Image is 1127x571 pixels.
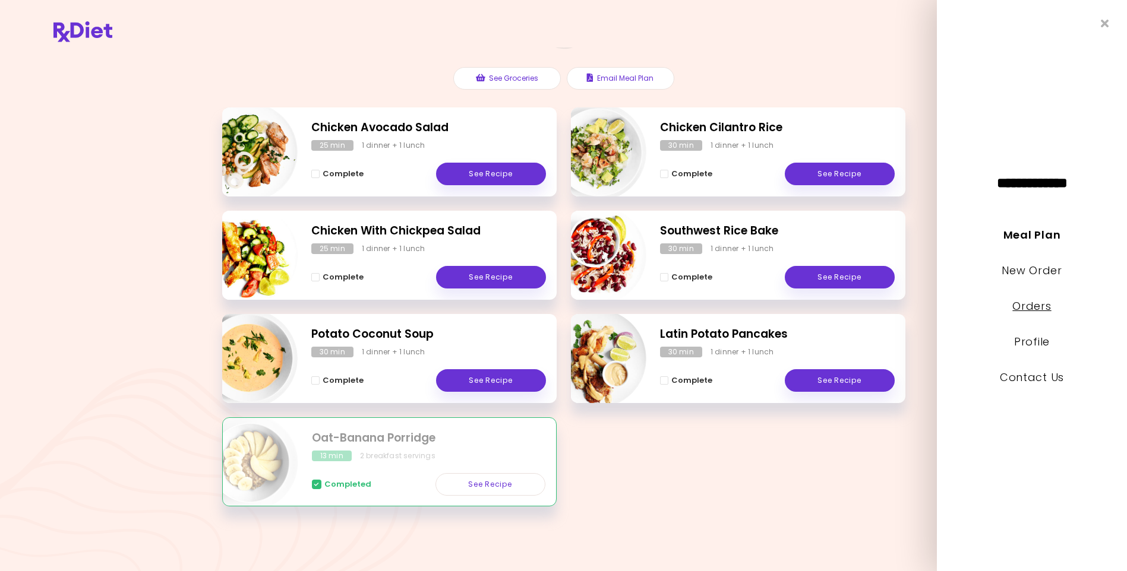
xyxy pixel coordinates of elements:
[671,376,712,385] span: Complete
[362,347,425,357] div: 1 dinner + 1 lunch
[660,223,895,240] h2: Southwest Rice Bake
[548,206,646,304] img: Info - Southwest Rice Bake
[660,373,712,388] button: Complete - Latin Potato Pancakes
[324,480,371,489] span: Completed
[436,369,546,392] a: See Recipe - Potato Coconut Soup
[311,347,353,357] div: 30 min
[199,206,298,304] img: Info - Chicken With Chickpea Salad
[436,266,546,288] a: See Recipe - Chicken With Chickpea Salad
[660,243,702,254] div: 30 min
[311,243,353,254] div: 25 min
[711,243,774,254] div: 1 dinner + 1 lunch
[660,167,712,181] button: Complete - Chicken Cilantro Rice
[312,430,545,447] h2: Oat-Banana Porridge
[567,67,674,90] button: Email Meal Plan
[436,163,546,185] a: See Recipe - Chicken Avocado Salad
[311,223,546,240] h2: Chicken With Chickpea Salad
[671,272,712,282] span: Complete
[1002,263,1062,278] a: New Order
[1012,299,1051,313] a: Orders
[200,413,298,512] img: Info - Oat-Banana Porridge
[660,140,702,151] div: 30 min
[785,369,895,392] a: See Recipe - Latin Potato Pancakes
[548,103,646,201] img: Info - Chicken Cilantro Rice
[311,373,364,388] button: Complete - Potato Coconut Soup
[785,266,895,288] a: See Recipe - Southwest Rice Bake
[1003,227,1060,242] a: Meal Plan
[323,376,364,385] span: Complete
[360,451,435,461] div: 2 breakfast servings
[1101,18,1109,29] i: Close
[660,270,712,284] button: Complete - Southwest Rice Bake
[711,347,774,357] div: 1 dinner + 1 lunch
[311,140,353,151] div: 25 min
[785,163,895,185] a: See Recipe - Chicken Cilantro Rice
[311,167,364,181] button: Complete - Chicken Avocado Salad
[323,169,364,179] span: Complete
[660,119,895,137] h2: Chicken Cilantro Rice
[1014,334,1050,349] a: Profile
[660,326,895,343] h2: Latin Potato Pancakes
[453,67,561,90] button: See Groceries
[671,169,712,179] span: Complete
[1000,370,1064,385] a: Contact Us
[312,451,352,461] div: 13 min
[362,243,425,254] div: 1 dinner + 1 lunch
[311,119,546,137] h2: Chicken Avocado Salad
[323,272,364,282] span: Complete
[660,347,702,357] div: 30 min
[548,309,646,408] img: Info - Latin Potato Pancakes
[199,103,298,201] img: Info - Chicken Avocado Salad
[199,309,298,408] img: Info - Potato Coconut Soup
[311,326,546,343] h2: Potato Coconut Soup
[711,140,774,151] div: 1 dinner + 1 lunch
[435,473,545,496] a: See Recipe - Oat-Banana Porridge
[362,140,425,151] div: 1 dinner + 1 lunch
[311,270,364,284] button: Complete - Chicken With Chickpea Salad
[53,21,112,42] img: RxDiet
